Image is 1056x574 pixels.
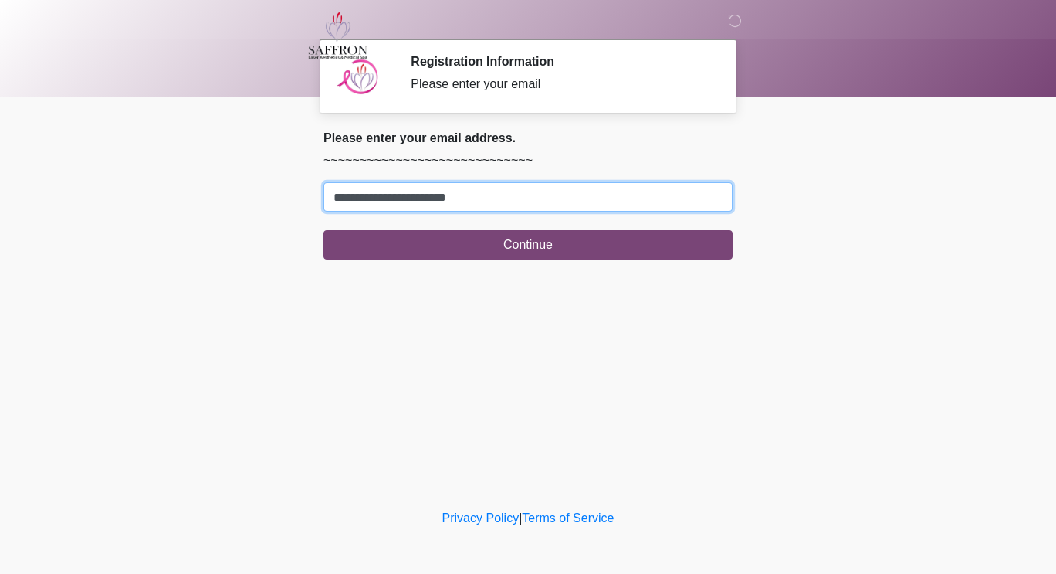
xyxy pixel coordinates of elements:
[323,151,733,170] p: ~~~~~~~~~~~~~~~~~~~~~~~~~~~~~
[519,511,522,525] a: |
[323,230,733,260] button: Continue
[308,12,368,59] img: Saffron Laser Aesthetics and Medical Spa Logo
[442,511,520,525] a: Privacy Policy
[323,131,733,145] h2: Please enter your email address.
[411,75,709,93] div: Please enter your email
[335,54,381,100] img: Agent Avatar
[522,511,614,525] a: Terms of Service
